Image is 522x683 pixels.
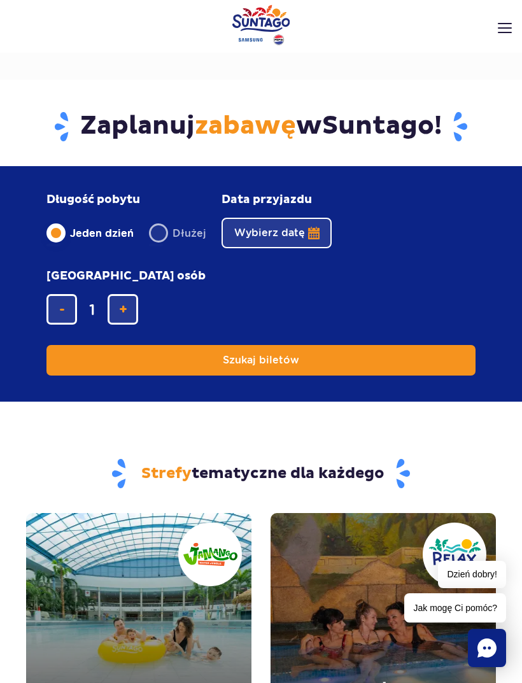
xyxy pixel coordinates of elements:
span: Data przyjazdu [222,192,312,208]
span: Długość pobytu [46,192,140,208]
div: Chat [468,629,506,667]
form: Planowanie wizyty w Park of Poland [26,167,496,401]
span: Szukaj biletów [223,355,299,366]
img: Open menu [498,23,512,33]
h2: tematyczne dla każdego [26,458,496,490]
button: Szukaj biletów [46,345,476,376]
button: dodaj bilet [108,294,138,325]
span: Jak mogę Ci pomóc? [404,593,506,623]
span: [GEOGRAPHIC_DATA] osób [46,269,206,284]
span: Dzień dobry! [438,561,506,588]
button: usuń bilet [46,294,77,325]
button: Wybierz datę [222,218,332,248]
span: Suntago [322,110,434,142]
input: liczba biletów [77,294,108,325]
label: Jeden dzień [46,220,134,246]
span: Strefy [141,464,192,483]
a: Park of Poland [232,4,290,45]
span: zabawę [195,110,296,142]
label: Dłużej [149,220,206,246]
h3: Zaplanuj w ! [26,110,496,143]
